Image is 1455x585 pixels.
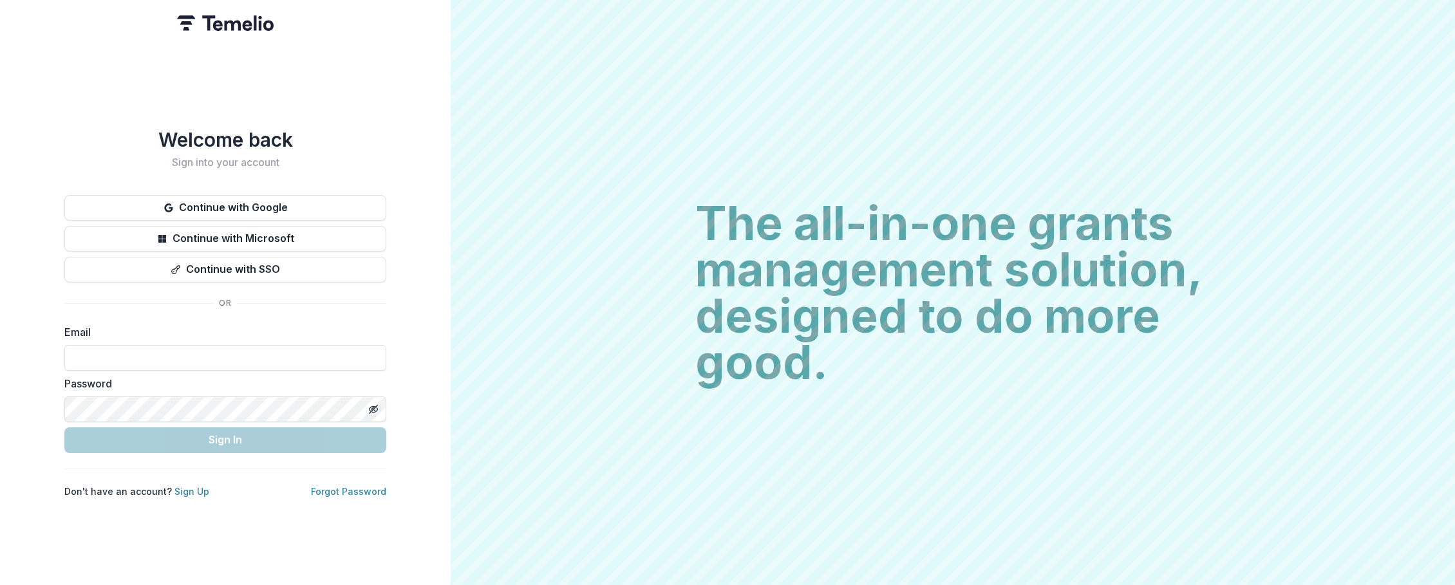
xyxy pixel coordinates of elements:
[64,257,386,283] button: Continue with SSO
[363,399,384,420] button: Toggle password visibility
[64,427,386,453] button: Sign In
[177,15,274,31] img: Temelio
[64,195,386,221] button: Continue with Google
[64,376,379,391] label: Password
[64,485,209,498] p: Don't have an account?
[64,156,386,169] h2: Sign into your account
[64,226,386,252] button: Continue with Microsoft
[64,324,379,340] label: Email
[174,486,209,497] a: Sign Up
[311,486,386,497] a: Forgot Password
[64,128,386,151] h1: Welcome back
